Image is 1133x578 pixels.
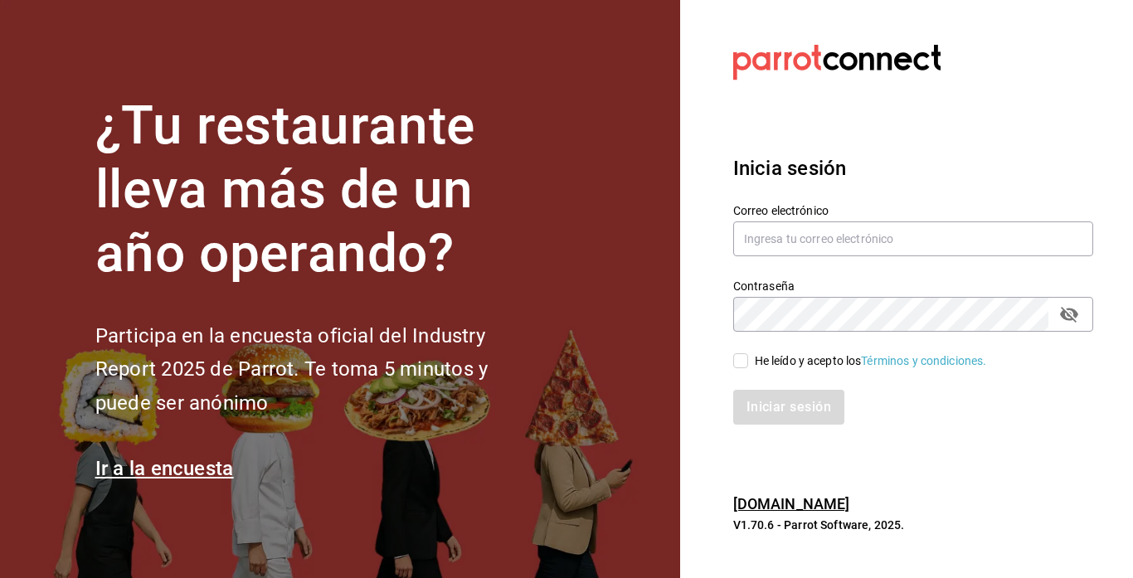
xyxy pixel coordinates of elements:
[95,95,543,285] h1: ¿Tu restaurante lleva más de un año operando?
[95,457,234,480] a: Ir a la encuesta
[733,153,1093,183] h3: Inicia sesión
[1055,300,1083,328] button: passwordField
[733,280,1093,292] label: Contraseña
[733,205,1093,216] label: Correo electrónico
[861,354,986,367] a: Términos y condiciones.
[95,319,543,420] h2: Participa en la encuesta oficial del Industry Report 2025 de Parrot. Te toma 5 minutos y puede se...
[733,517,1093,533] p: V1.70.6 - Parrot Software, 2025.
[733,221,1093,256] input: Ingresa tu correo electrónico
[733,495,850,512] a: [DOMAIN_NAME]
[755,352,987,370] div: He leído y acepto los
